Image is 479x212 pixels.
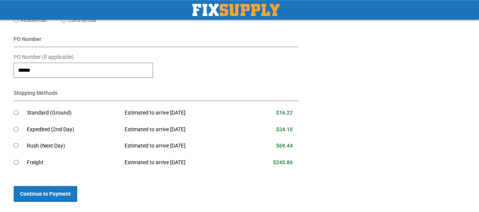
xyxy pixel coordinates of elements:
span: PO Number (if applicable) [14,54,74,60]
td: Freight [27,154,119,171]
td: Estimated to arrive [DATE] [119,121,245,138]
span: Continue to Payment [20,191,71,197]
div: PO Number [14,35,298,47]
td: Estimated to arrive [DATE] [119,154,245,171]
td: Expedited (2nd Day) [27,121,119,138]
span: $34.10 [276,126,293,132]
span: $16.22 [276,110,293,116]
a: store logo [192,4,279,16]
span: $69.44 [276,143,293,149]
button: Continue to Payment [14,186,77,202]
img: Fix Industrial Supply [192,4,279,16]
label: Commercial [68,16,96,24]
label: Residential [20,16,46,24]
span: $245.86 [273,159,293,165]
td: Estimated to arrive [DATE] [119,105,245,121]
td: Estimated to arrive [DATE] [119,138,245,154]
td: Standard (Ground) [27,105,119,121]
div: Shipping Methods [14,89,298,101]
td: Rush (Next Day) [27,138,119,154]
